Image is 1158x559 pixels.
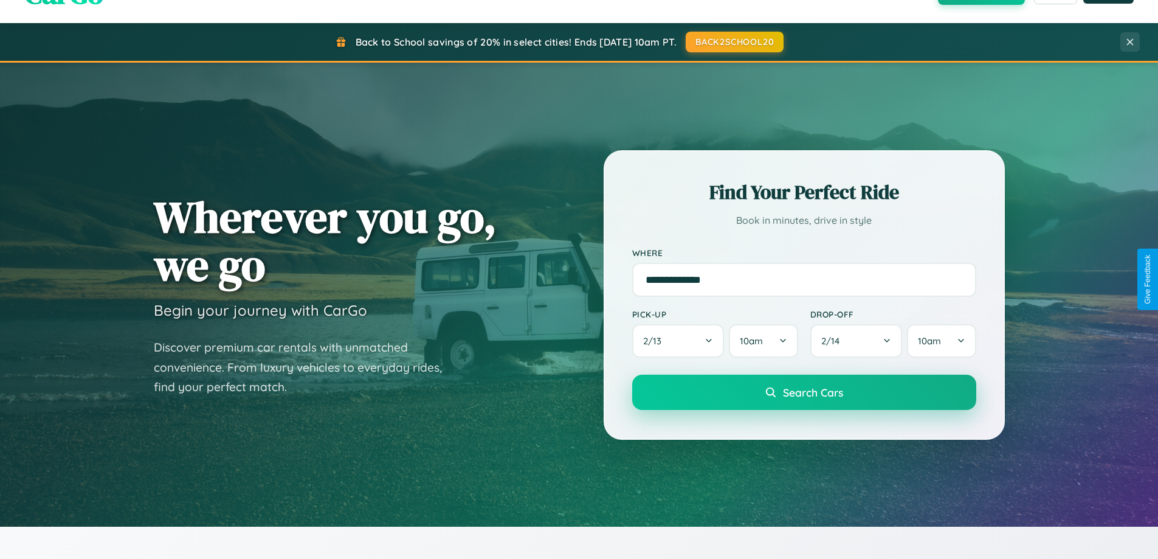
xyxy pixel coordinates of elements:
span: 10am [918,335,941,347]
span: Search Cars [783,386,843,399]
span: 2 / 13 [643,335,667,347]
h3: Begin your journey with CarGo [154,301,367,319]
label: Drop-off [810,309,976,319]
p: Discover premium car rentals with unmatched convenience. From luxury vehicles to everyday rides, ... [154,338,458,397]
button: 10am [907,324,976,358]
span: 10am [740,335,763,347]
button: 2/13 [632,324,725,358]
label: Where [632,248,976,258]
button: 2/14 [810,324,903,358]
button: BACK2SCHOOL20 [686,32,784,52]
span: Back to School savings of 20% in select cities! Ends [DATE] 10am PT. [356,36,677,48]
button: Search Cars [632,375,976,410]
span: 2 / 14 [821,335,846,347]
p: Book in minutes, drive in style [632,212,976,229]
h1: Wherever you go, we go [154,193,497,289]
label: Pick-up [632,309,798,319]
button: 10am [729,324,798,358]
div: Give Feedback [1143,255,1152,304]
h2: Find Your Perfect Ride [632,179,976,206]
